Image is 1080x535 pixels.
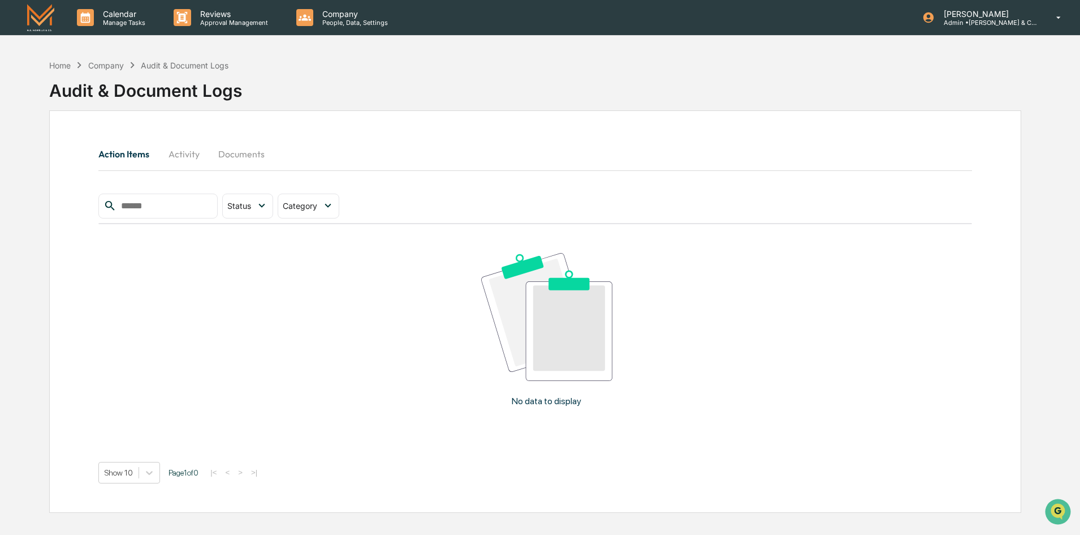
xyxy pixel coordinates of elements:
[38,98,143,107] div: We're available if you need us!
[113,192,137,200] span: Pylon
[169,468,198,477] span: Page 1 of 0
[248,468,261,477] button: >|
[49,61,71,70] div: Home
[1044,498,1074,528] iframe: Open customer support
[313,19,394,27] p: People, Data, Settings
[7,160,76,180] a: 🔎Data Lookup
[512,396,581,406] p: No data to display
[88,61,124,70] div: Company
[158,140,209,168] button: Activity
[222,468,233,477] button: <
[98,140,158,168] button: Action Items
[7,138,77,159] a: 🖐️Preclearance
[191,9,274,19] p: Reviews
[141,61,228,70] div: Audit & Document Logs
[11,24,206,42] p: How can we help?
[191,19,274,27] p: Approval Management
[49,71,242,101] div: Audit & Document Logs
[207,468,220,477] button: |<
[192,90,206,104] button: Start new chat
[98,140,972,168] div: secondary tabs example
[209,140,274,168] button: Documents
[93,143,140,154] span: Attestations
[82,144,91,153] div: 🗄️
[27,4,54,31] img: logo
[227,201,251,211] span: Status
[77,138,145,159] a: 🗄️Attestations
[23,143,73,154] span: Preclearance
[11,144,20,153] div: 🖐️
[38,87,185,98] div: Start new chat
[94,19,151,27] p: Manage Tasks
[935,9,1040,19] p: [PERSON_NAME]
[94,9,151,19] p: Calendar
[313,9,394,19] p: Company
[481,253,612,381] img: No data
[11,87,32,107] img: 1746055101610-c473b297-6a78-478c-a979-82029cc54cd1
[283,201,317,211] span: Category
[80,191,137,200] a: Powered byPylon
[23,164,71,176] span: Data Lookup
[935,19,1040,27] p: Admin • [PERSON_NAME] & Co. - BD
[235,468,246,477] button: >
[11,165,20,174] div: 🔎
